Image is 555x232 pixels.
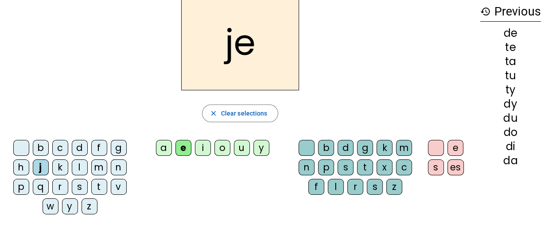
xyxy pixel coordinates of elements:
[195,140,211,156] div: i
[480,85,541,95] div: ty
[480,56,541,67] div: ta
[480,141,541,152] div: di
[234,140,250,156] div: u
[376,159,392,175] div: x
[210,109,217,117] mat-icon: close
[480,113,541,124] div: du
[33,159,49,175] div: j
[428,159,444,175] div: s
[357,140,373,156] div: g
[386,179,402,195] div: z
[480,6,491,17] mat-icon: history
[367,179,383,195] div: s
[91,179,107,195] div: t
[175,140,191,156] div: e
[299,159,314,175] div: n
[447,140,463,156] div: e
[253,140,269,156] div: y
[13,159,29,175] div: h
[202,104,279,122] button: Clear selections
[480,155,541,166] div: da
[52,140,68,156] div: c
[376,140,392,156] div: k
[111,179,127,195] div: v
[480,127,541,138] div: do
[480,70,541,81] div: tu
[318,159,334,175] div: p
[52,179,68,195] div: r
[347,179,363,195] div: r
[111,159,127,175] div: n
[480,2,541,22] h3: Previous
[111,140,127,156] div: g
[318,140,334,156] div: b
[328,179,344,195] div: l
[396,140,412,156] div: m
[72,140,88,156] div: d
[480,99,541,109] div: dy
[156,140,172,156] div: a
[91,140,107,156] div: f
[33,140,49,156] div: b
[52,159,68,175] div: k
[480,28,541,39] div: de
[338,159,353,175] div: s
[447,159,464,175] div: es
[62,198,78,214] div: y
[214,140,230,156] div: o
[338,140,353,156] div: d
[396,159,412,175] div: c
[480,42,541,53] div: te
[82,198,97,214] div: z
[72,159,88,175] div: l
[221,108,268,119] span: Clear selections
[72,179,88,195] div: s
[13,179,29,195] div: p
[43,198,58,214] div: w
[357,159,373,175] div: t
[91,159,107,175] div: m
[308,179,324,195] div: f
[33,179,49,195] div: q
